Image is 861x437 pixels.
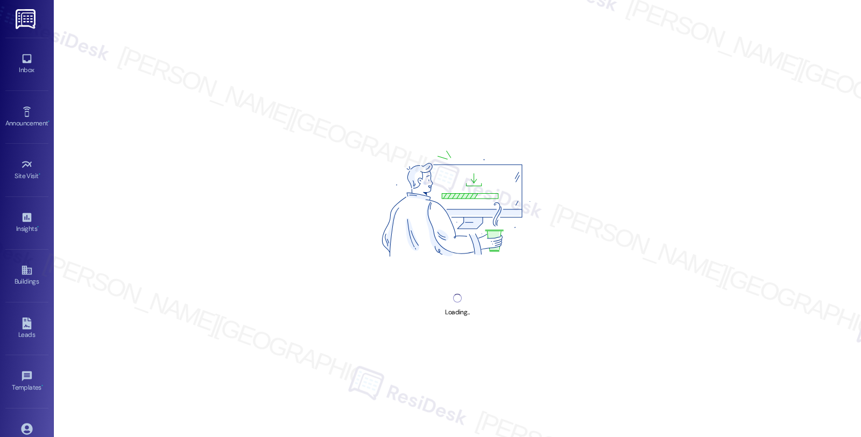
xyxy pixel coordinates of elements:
[445,307,469,318] div: Loading...
[37,223,39,231] span: •
[39,171,40,178] span: •
[48,118,50,125] span: •
[5,261,48,290] a: Buildings
[5,208,48,237] a: Insights •
[5,367,48,396] a: Templates •
[5,314,48,343] a: Leads
[41,382,43,390] span: •
[5,156,48,185] a: Site Visit •
[5,50,48,79] a: Inbox
[16,9,38,29] img: ResiDesk Logo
